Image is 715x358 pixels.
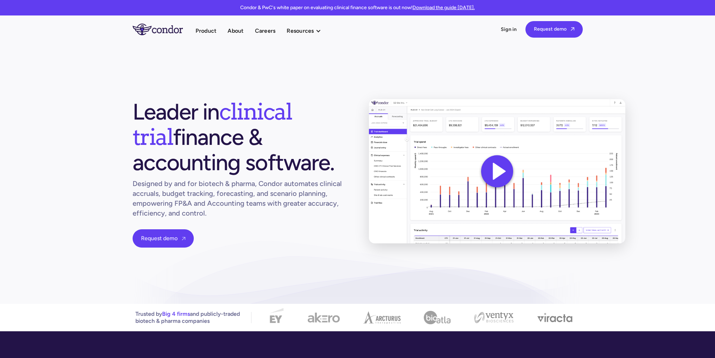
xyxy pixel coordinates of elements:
[182,236,185,241] span: 
[501,26,517,33] a: Sign in
[133,179,346,218] h1: Designed by and for biotech & pharma, Condor automates clinical accruals, budget tracking, foreca...
[255,26,276,36] a: Careers
[287,26,314,36] div: Resources
[287,26,328,36] div: Resources
[133,98,292,151] span: clinical trial
[133,99,346,175] h1: Leader in finance & accounting software.
[196,26,217,36] a: Product
[240,4,475,11] p: Condor & PwC's white paper on evaluating clinical finance software is out now!
[413,5,475,11] a: Download the guide [DATE].
[135,311,240,325] p: Trusted by and publicly-traded biotech & pharma companies
[162,311,190,317] span: Big 4 firms
[571,27,574,31] span: 
[133,229,194,248] a: Request demo
[228,26,243,36] a: About
[133,24,196,35] a: home
[525,21,583,38] a: Request demo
